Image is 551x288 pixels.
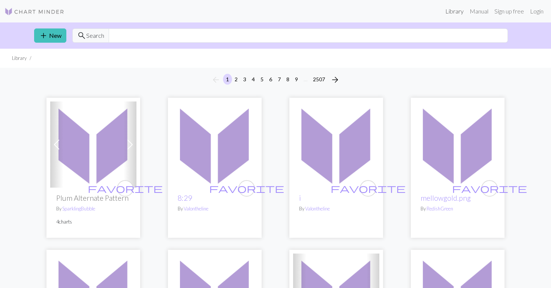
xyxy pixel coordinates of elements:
[117,180,133,197] button: favourite
[232,74,241,85] button: 2
[249,74,258,85] button: 4
[452,182,527,194] span: favorite
[240,74,249,85] button: 3
[184,206,208,212] a: Valontheline
[467,4,491,19] a: Manual
[415,101,501,188] img: mellowgold.png
[50,140,136,147] a: Majora
[88,181,163,196] i: favourite
[527,4,547,19] a: Login
[39,30,48,41] span: add
[421,194,471,202] a: mellowgold.png
[209,181,284,196] i: favourite
[331,182,406,194] span: favorite
[481,180,498,197] button: favourite
[258,74,267,85] button: 5
[360,180,376,197] button: favourite
[442,4,467,19] a: Library
[292,74,301,85] button: 9
[331,75,340,85] span: arrow_forward
[275,74,284,85] button: 7
[305,206,330,212] a: Valontheline
[172,140,258,147] a: yellow i leaning
[328,74,343,86] button: Next
[283,74,292,85] button: 8
[77,30,86,41] span: search
[62,206,95,212] a: SparklingBubble
[421,205,495,212] p: By
[293,140,379,147] a: v flowers
[299,194,301,202] a: i
[299,205,373,212] p: By
[56,205,130,212] p: By
[310,74,328,85] button: 2507
[56,218,130,225] p: 4 charts
[178,205,252,212] p: By
[56,194,130,202] h2: Plum Alternate Pattern
[452,181,527,196] i: favourite
[208,74,343,86] nav: Page navigation
[427,206,453,212] a: RedishGreen
[34,28,66,43] a: New
[238,180,255,197] button: favourite
[178,194,192,202] a: 8:29
[209,182,284,194] span: favorite
[4,7,64,16] img: Logo
[223,74,232,85] button: 1
[88,182,163,194] span: favorite
[266,74,275,85] button: 6
[415,140,501,147] a: mellowgold.png
[50,101,136,188] img: Majora
[331,181,406,196] i: favourite
[331,75,340,84] i: Next
[12,55,27,62] li: Library
[86,31,104,40] span: Search
[491,4,527,19] a: Sign up free
[293,101,379,188] img: v flowers
[172,101,258,188] img: yellow i leaning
